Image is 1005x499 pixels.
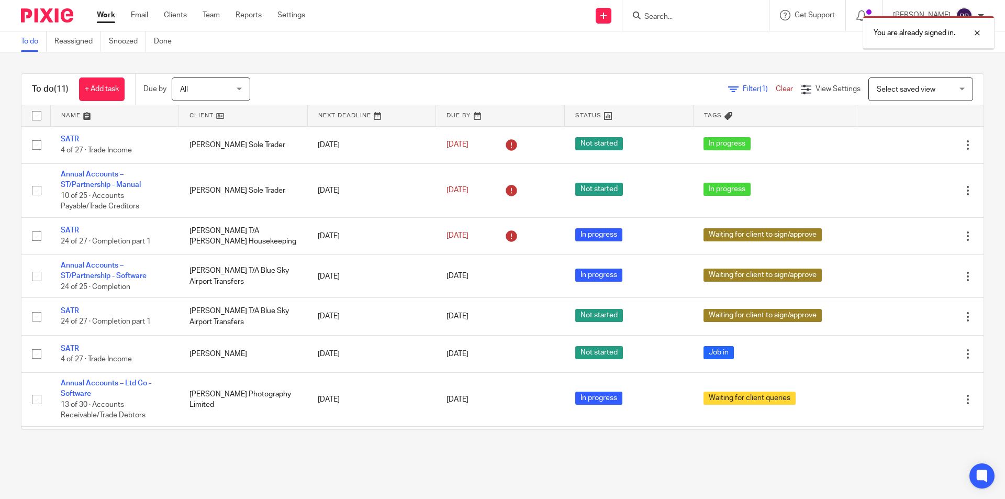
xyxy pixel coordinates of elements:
[575,228,622,241] span: In progress
[109,31,146,52] a: Snoozed
[446,141,468,149] span: [DATE]
[307,426,436,469] td: [DATE]
[575,346,623,359] span: Not started
[743,85,776,93] span: Filter
[575,392,622,405] span: In progress
[203,10,220,20] a: Team
[703,228,822,241] span: Waiting for client to sign/approve
[32,84,69,95] h1: To do
[575,269,622,282] span: In progress
[143,84,166,94] p: Due by
[446,396,468,403] span: [DATE]
[179,126,308,163] td: [PERSON_NAME] Sole Trader
[956,7,973,24] img: svg%3E
[61,171,141,188] a: Annual Accounts – ST/Partnership - Manual
[575,183,623,196] span: Not started
[307,255,436,298] td: [DATE]
[180,86,188,93] span: All
[307,298,436,335] td: [DATE]
[61,380,151,397] a: Annual Accounts – Ltd Co - Software
[61,283,130,291] span: 24 of 25 · Completion
[61,136,79,143] a: SATR
[446,313,468,320] span: [DATE]
[97,10,115,20] a: Work
[236,10,262,20] a: Reports
[21,8,73,23] img: Pixie
[179,335,308,372] td: [PERSON_NAME]
[164,10,187,20] a: Clients
[61,356,132,363] span: 4 of 27 · Trade Income
[131,10,148,20] a: Email
[446,273,468,280] span: [DATE]
[179,298,308,335] td: [PERSON_NAME] T/A Blue Sky Airport Transfers
[61,238,151,245] span: 24 of 27 · Completion part 1
[61,147,132,154] span: 4 of 27 · Trade Income
[61,318,151,326] span: 24 of 27 · Completion part 1
[703,392,796,405] span: Waiting for client queries
[61,192,139,210] span: 10 of 25 · Accounts Payable/Trade Creditors
[307,335,436,372] td: [DATE]
[874,28,955,38] p: You are already signed in.
[21,31,47,52] a: To do
[703,137,751,150] span: In progress
[776,85,793,93] a: Clear
[703,309,822,322] span: Waiting for client to sign/approve
[179,255,308,298] td: [PERSON_NAME] T/A Blue Sky Airport Transfers
[307,217,436,254] td: [DATE]
[816,85,861,93] span: View Settings
[704,113,722,118] span: Tags
[61,262,147,280] a: Annual Accounts – ST/Partnership - Software
[877,86,935,93] span: Select saved view
[154,31,180,52] a: Done
[179,426,308,469] td: Kent Event Catering Ltd
[61,401,146,419] span: 13 of 30 · Accounts Receivable/Trade Debtors
[179,373,308,427] td: [PERSON_NAME] Photography Limited
[703,183,751,196] span: In progress
[307,126,436,163] td: [DATE]
[277,10,305,20] a: Settings
[703,269,822,282] span: Waiting for client to sign/approve
[307,163,436,217] td: [DATE]
[54,85,69,93] span: (11)
[703,346,734,359] span: Job in
[61,307,79,315] a: SATR
[760,85,768,93] span: (1)
[307,373,436,427] td: [DATE]
[79,77,125,101] a: + Add task
[54,31,101,52] a: Reassigned
[179,217,308,254] td: [PERSON_NAME] T/A [PERSON_NAME] Housekeeping
[446,187,468,194] span: [DATE]
[179,163,308,217] td: [PERSON_NAME] Sole Trader
[446,232,468,240] span: [DATE]
[446,350,468,358] span: [DATE]
[61,227,79,234] a: SATR
[575,309,623,322] span: Not started
[575,137,623,150] span: Not started
[61,345,79,352] a: SATR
